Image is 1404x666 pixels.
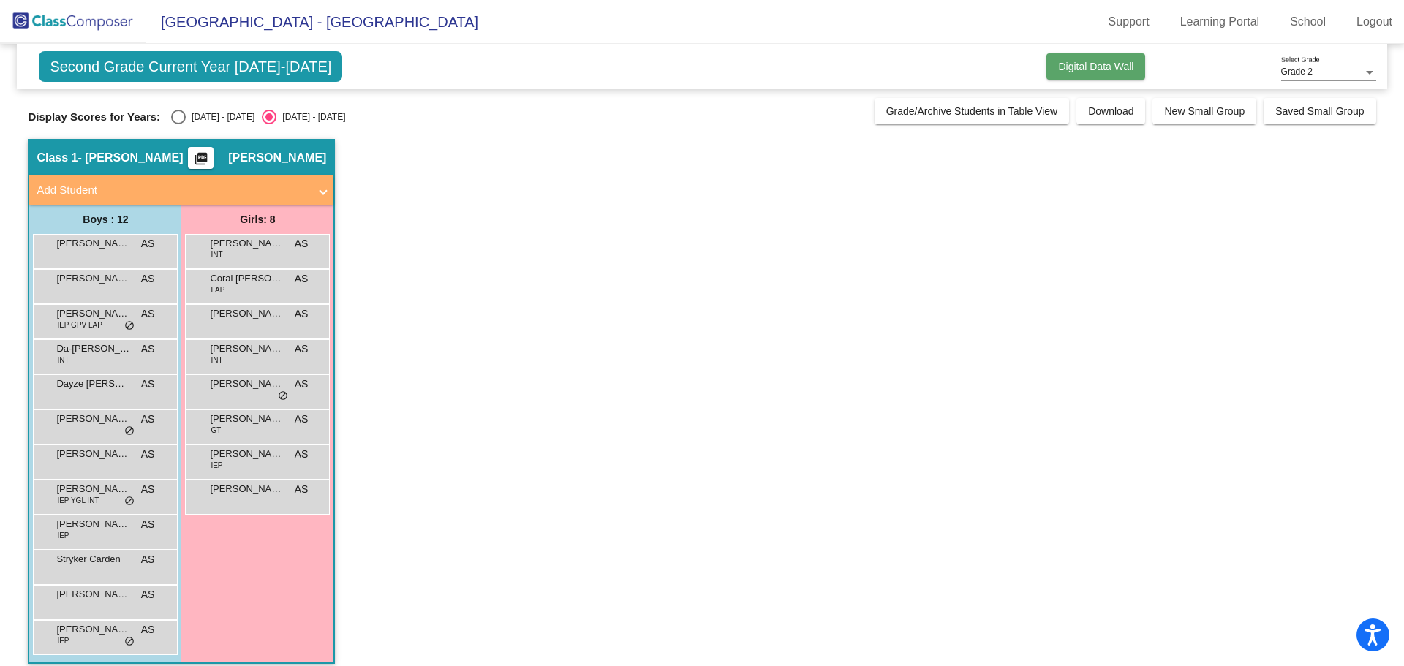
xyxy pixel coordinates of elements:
span: AS [141,376,155,392]
span: - [PERSON_NAME] [78,151,183,165]
mat-icon: picture_as_pdf [192,151,210,172]
span: [PERSON_NAME] [210,306,283,321]
span: Download [1088,105,1133,117]
span: INT [211,249,222,260]
span: Saved Small Group [1275,105,1364,117]
span: [PERSON_NAME] [56,587,129,602]
a: Logout [1345,10,1404,34]
span: [PERSON_NAME] [56,271,129,286]
span: AS [295,376,309,392]
span: [PERSON_NAME] [56,447,129,461]
span: AS [295,412,309,427]
span: AS [141,447,155,462]
span: AS [141,236,155,251]
span: [GEOGRAPHIC_DATA] - [GEOGRAPHIC_DATA] [146,10,478,34]
span: LAP [211,284,224,295]
span: do_not_disturb_alt [124,636,135,648]
div: Boys : 12 [29,205,181,234]
span: IEP [211,460,222,471]
div: Girls: 8 [181,205,333,234]
span: Dayze [PERSON_NAME] [56,376,129,391]
button: Print Students Details [188,147,214,169]
span: AS [141,412,155,427]
span: IEP YGL INT [57,495,99,506]
div: [DATE] - [DATE] [186,110,254,124]
span: AS [141,482,155,497]
span: IEP GPV LAP [57,319,102,330]
span: [PERSON_NAME] [210,412,283,426]
span: do_not_disturb_alt [124,320,135,332]
span: Coral [PERSON_NAME] [210,271,283,286]
span: Grade 2 [1281,67,1313,77]
mat-expansion-panel-header: Add Student [29,175,333,205]
span: AS [295,271,309,287]
span: [PERSON_NAME] [56,236,129,251]
span: [PERSON_NAME] [210,341,283,356]
span: do_not_disturb_alt [278,390,288,402]
span: [PERSON_NAME] [56,517,129,531]
span: do_not_disturb_alt [124,496,135,507]
span: [PERSON_NAME] [56,482,129,496]
span: do_not_disturb_alt [124,425,135,437]
span: [PERSON_NAME] [210,482,283,496]
span: [PERSON_NAME] [210,376,283,391]
span: Class 1 [37,151,78,165]
span: AS [141,306,155,322]
a: Support [1097,10,1161,34]
span: New Small Group [1164,105,1245,117]
span: Da-[PERSON_NAME] [56,341,129,356]
span: AS [141,552,155,567]
span: INT [57,355,69,366]
span: AS [295,236,309,251]
span: Grade/Archive Students in Table View [886,105,1058,117]
span: AS [141,587,155,602]
span: [PERSON_NAME]'[PERSON_NAME] [56,412,129,426]
span: AS [141,271,155,287]
span: Display Scores for Years: [28,110,160,124]
span: AS [141,341,155,357]
span: [PERSON_NAME] [210,236,283,251]
span: GT [211,425,221,436]
mat-radio-group: Select an option [171,110,345,124]
span: Digital Data Wall [1058,61,1133,72]
span: IEP [57,635,69,646]
a: Learning Portal [1169,10,1272,34]
button: Digital Data Wall [1046,53,1145,80]
span: [PERSON_NAME] [56,622,129,637]
span: AS [295,341,309,357]
span: AS [141,622,155,637]
span: Second Grade Current Year [DATE]-[DATE] [39,51,342,82]
button: Saved Small Group [1264,98,1375,124]
a: School [1278,10,1337,34]
span: [PERSON_NAME] [56,306,129,321]
span: AS [141,517,155,532]
span: IEP [57,530,69,541]
span: AS [295,306,309,322]
mat-panel-title: Add Student [37,182,309,199]
span: INT [211,355,222,366]
button: Download [1076,98,1145,124]
span: AS [295,447,309,462]
span: [PERSON_NAME] [210,447,283,461]
span: Stryker Carden [56,552,129,567]
div: [DATE] - [DATE] [276,110,345,124]
span: AS [295,482,309,497]
span: [PERSON_NAME] [228,151,326,165]
button: Grade/Archive Students in Table View [875,98,1070,124]
button: New Small Group [1152,98,1256,124]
